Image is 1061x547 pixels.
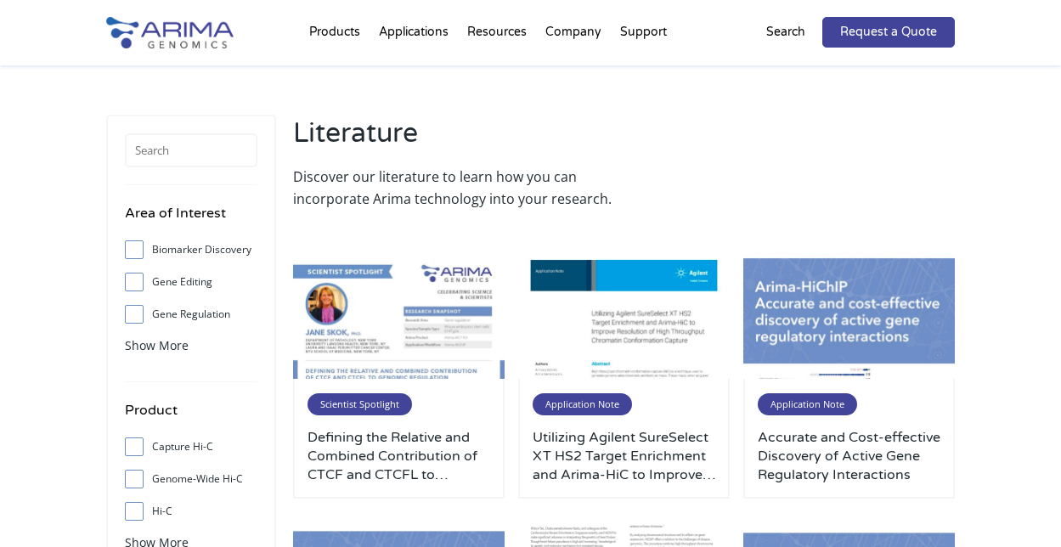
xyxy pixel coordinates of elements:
[125,237,257,262] label: Biomarker Discovery
[758,428,940,484] a: Accurate and Cost-effective Discovery of Active Gene Regulatory Interactions
[308,393,412,415] span: Scientist Spotlight
[293,115,616,166] h2: Literature
[518,252,730,380] img: 9CC21B6E-3016-496D-8F3B-B4452F0A68D2_1_201_a-500x300.jpeg
[308,428,490,484] a: Defining the Relative and Combined Contribution of CTCF and CTCFL to Genomic Regulation with [PER...
[293,166,616,210] p: Discover our literature to learn how you can incorporate Arima technology into your research.
[743,252,955,380] img: 4BD801FB-9933-4DF3-AFAE-312BB50D8521_1_201_a-500x300.jpeg
[125,499,257,524] label: Hi-C
[125,302,257,327] label: Gene Regulation
[533,428,715,484] a: Utilizing Agilent SureSelect XT HS2 Target Enrichment and Arima-HiC to Improve Resolution of High...
[533,393,632,415] span: Application Note
[293,252,505,380] img: 8E5C5DF9-1591-4C31-8C73-671CF8890602_1_201_a-500x300.jpeg
[822,17,955,48] a: Request a Quote
[125,337,189,353] span: Show More
[125,202,257,237] h4: Area of Interest
[106,17,234,48] img: Arima-Genomics-logo
[766,21,805,43] p: Search
[758,393,857,415] span: Application Note
[125,434,257,460] label: Capture Hi-C
[125,466,257,492] label: Genome-Wide Hi-C
[125,269,257,295] label: Gene Editing
[125,133,257,167] input: Search
[125,399,257,434] h4: Product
